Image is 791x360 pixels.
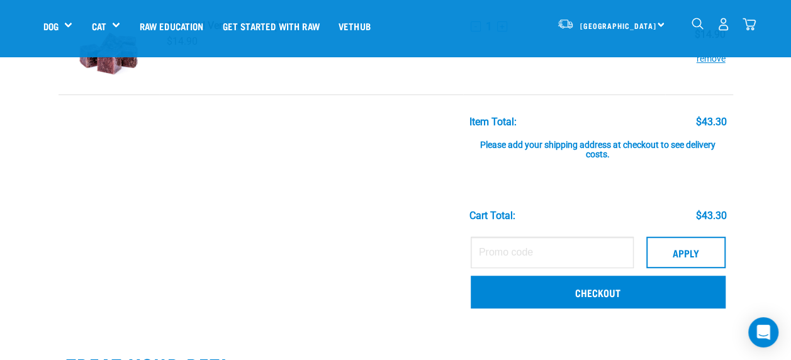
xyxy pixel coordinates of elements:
input: Promo code [471,237,634,268]
a: Dog [43,19,59,33]
a: Vethub [329,1,380,51]
a: Get started with Raw [213,1,329,51]
img: home-icon@2x.png [743,18,756,31]
img: home-icon-1@2x.png [692,18,704,30]
a: Raw Education [130,1,213,51]
a: Cat [91,19,106,33]
img: van-moving.png [557,18,574,30]
div: $43.30 [695,210,726,222]
div: $43.30 [695,116,726,128]
div: Please add your shipping address at checkout to see delivery costs. [469,128,726,160]
img: user.png [717,18,730,31]
div: Cart total: [469,210,515,222]
button: Apply [646,237,726,268]
span: [GEOGRAPHIC_DATA] [580,23,656,28]
div: Item Total: [469,116,517,128]
div: Open Intercom Messenger [748,317,778,347]
a: Checkout [471,276,726,308]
